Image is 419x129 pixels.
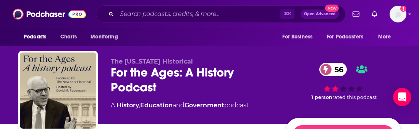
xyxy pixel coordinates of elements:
img: Podchaser - Follow, Share and Rate Podcasts [13,7,86,21]
span: Logged in as KCarter [390,6,406,22]
a: 56 [319,63,347,76]
span: rated this podcast [332,94,377,100]
button: open menu [18,30,56,44]
input: Search podcasts, credits, & more... [117,8,280,20]
button: open menu [373,30,401,44]
span: 1 person [311,94,332,100]
span: For Podcasters [327,32,363,42]
span: More [378,32,391,42]
span: 56 [327,63,347,76]
button: open menu [277,30,322,44]
button: open menu [85,30,128,44]
button: Show profile menu [390,6,406,22]
span: For Business [282,32,312,42]
a: Charts [55,30,81,44]
span: The [US_STATE] Historical [111,58,193,65]
span: Open Advanced [304,12,336,16]
span: Charts [60,32,77,42]
span: New [325,5,339,12]
button: Open AdvancedNew [301,10,339,19]
div: Open Intercom Messenger [393,88,411,106]
svg: Add a profile image [400,6,406,12]
div: A podcast [111,101,249,110]
a: Show notifications dropdown [349,8,362,21]
span: and [173,102,184,109]
div: Search podcasts, credits, & more... [96,5,346,23]
img: User Profile [390,6,406,22]
button: open menu [322,30,374,44]
span: Podcasts [24,32,46,42]
span: Monitoring [91,32,118,42]
a: Education [140,102,173,109]
a: History [116,102,139,109]
img: For the Ages: A History Podcast [20,53,96,129]
a: Government [184,102,224,109]
span: ⌘ K [280,9,294,19]
div: 56 1 personrated this podcast [286,58,401,105]
a: Show notifications dropdown [369,8,380,21]
span: , [139,102,140,109]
